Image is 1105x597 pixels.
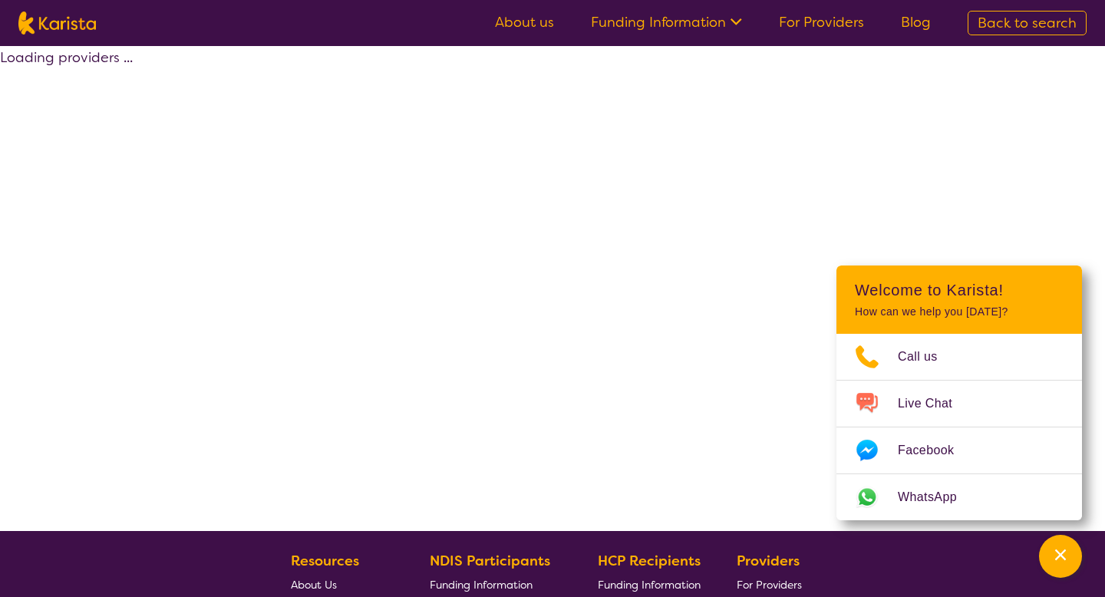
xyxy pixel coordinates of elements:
b: HCP Recipients [598,552,701,570]
span: Live Chat [898,392,971,415]
span: Funding Information [430,578,533,592]
a: For Providers [779,13,864,31]
a: Funding Information [598,572,701,596]
img: Karista logo [18,12,96,35]
b: Providers [737,552,800,570]
a: Blog [901,13,931,31]
a: Funding Information [591,13,742,31]
a: Back to search [968,11,1087,35]
span: Call us [898,345,956,368]
span: About Us [291,578,337,592]
h2: Welcome to Karista! [855,281,1064,299]
div: Channel Menu [836,266,1082,520]
a: About Us [291,572,394,596]
a: Web link opens in a new tab. [836,474,1082,520]
button: Channel Menu [1039,535,1082,578]
span: Back to search [978,14,1077,32]
a: About us [495,13,554,31]
p: How can we help you [DATE]? [855,305,1064,318]
b: NDIS Participants [430,552,550,570]
a: For Providers [737,572,808,596]
span: For Providers [737,578,802,592]
span: Funding Information [598,578,701,592]
ul: Choose channel [836,334,1082,520]
a: Funding Information [430,572,562,596]
span: Facebook [898,439,972,462]
span: WhatsApp [898,486,975,509]
b: Resources [291,552,359,570]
